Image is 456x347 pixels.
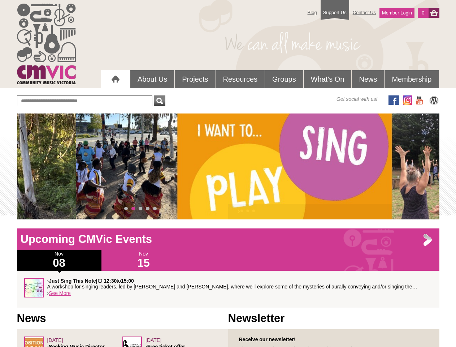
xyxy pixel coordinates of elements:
a: Contact Us [349,6,379,19]
a: Membership [385,70,439,88]
p: › | to A workshop for singing leaders, led by [PERSON_NAME] and [PERSON_NAME], where we'll explor... [47,278,432,290]
strong: Receive our newsletter! [239,337,296,342]
a: Blog [304,6,321,19]
img: cmvic_logo.png [17,4,76,84]
a: Member Login [379,8,414,18]
strong: Just Sing This Note [49,278,96,284]
a: Always was, always will be Aboriginal Land [235,219,340,224]
a: What's On [304,70,352,88]
h1: 08 [17,257,101,269]
span: Get social with us! [336,95,378,103]
a: About Us [130,70,174,88]
a: • • • [240,205,255,216]
a: See More [49,290,71,296]
div: Nov [17,250,101,271]
a: 0 [418,8,428,18]
span: [DATE] [146,337,161,343]
h1: News [17,311,228,326]
h1: Upcoming CMVic Events [17,232,439,247]
h2: › [235,207,432,218]
strong: 15:00 [121,278,134,284]
a: Groups [265,70,303,88]
img: Rainbow-notes.jpg [24,278,44,297]
h1: 15 [101,257,186,269]
strong: 12:30 [104,278,117,284]
div: Nov [101,250,186,271]
a: News [352,70,384,88]
div: › [24,278,432,300]
a: Projects [175,70,215,88]
img: icon-instagram.png [403,95,412,105]
img: CMVic Blog [429,95,439,105]
a: Resources [216,70,265,88]
h1: Newsletter [228,311,439,326]
span: [DATE] [47,337,63,343]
